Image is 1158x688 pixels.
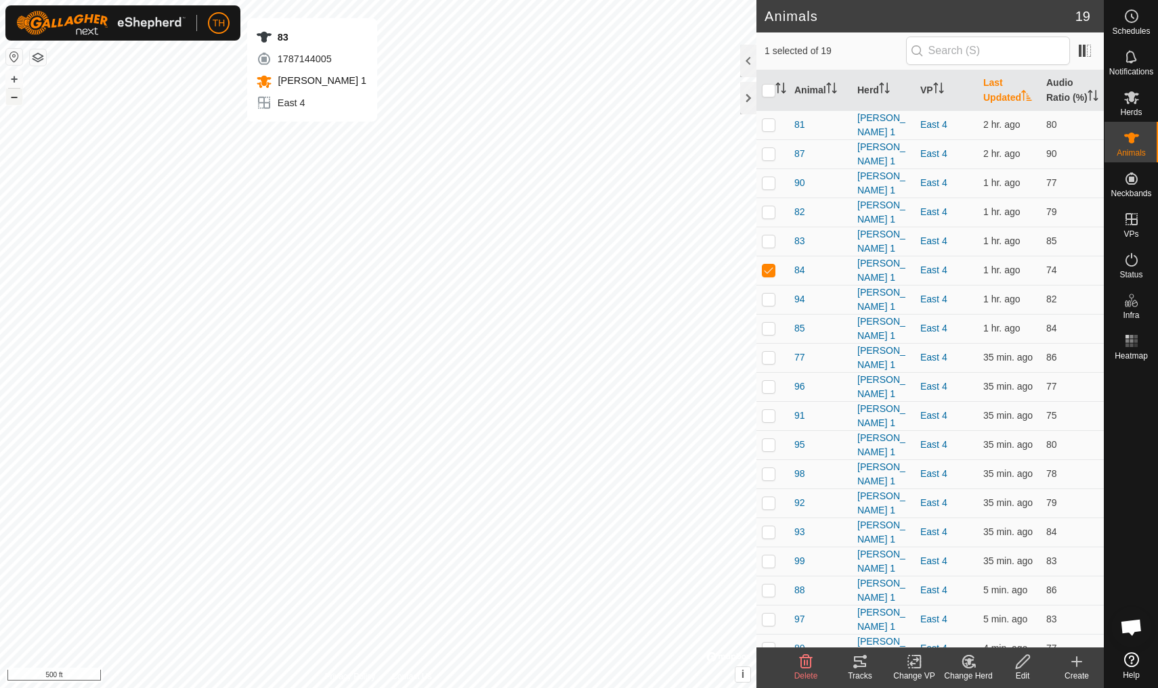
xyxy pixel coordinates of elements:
span: 80 [794,641,805,656]
a: Help [1105,647,1158,685]
div: Edit [995,670,1050,682]
span: i [742,668,744,680]
span: Herds [1120,108,1142,116]
span: 82 [1046,294,1057,304]
span: 79 [1046,206,1057,217]
a: East 4 [920,497,947,508]
span: 78 [1046,468,1057,479]
div: [PERSON_NAME] 1 [857,285,909,314]
span: 87 [794,147,805,161]
span: Sep 24, 2025 at 9:32 AM [983,497,1033,508]
span: 84 [1046,526,1057,537]
span: 84 [1046,323,1057,334]
div: Change VP [887,670,941,682]
button: Reset Map [6,49,22,65]
div: [PERSON_NAME] 1 [857,489,909,518]
span: 96 [794,380,805,394]
a: Privacy Policy [324,670,375,683]
span: 77 [1046,381,1057,392]
span: Sep 24, 2025 at 9:32 AM [983,410,1033,421]
span: 84 [794,263,805,277]
a: East 4 [920,177,947,188]
a: East 4 [920,235,947,246]
div: [PERSON_NAME] 1 [857,198,909,227]
button: i [735,667,750,682]
a: East 4 [920,352,947,363]
a: East 4 [920,410,947,421]
span: 1 selected of 19 [765,44,906,58]
p-sorticon: Activate to sort [775,85,786,95]
div: [PERSON_NAME] 1 [857,547,909,576]
p-sorticon: Activate to sort [879,85,890,95]
span: VPs [1123,230,1138,238]
div: Tracks [833,670,887,682]
div: [PERSON_NAME] 1 [857,460,909,488]
span: 91 [794,409,805,423]
span: Sep 24, 2025 at 9:32 AM [983,381,1033,392]
div: [PERSON_NAME] 1 [857,227,909,256]
span: 77 [1046,643,1057,653]
span: 79 [1046,497,1057,508]
a: East 4 [920,614,947,624]
span: 77 [1046,177,1057,188]
div: [PERSON_NAME] 1 [857,373,909,401]
div: [PERSON_NAME] 1 [857,635,909,663]
div: [PERSON_NAME] 1 [857,576,909,605]
button: + [6,71,22,87]
span: Sep 24, 2025 at 8:32 AM [983,265,1021,275]
div: 83 [256,29,366,45]
div: [PERSON_NAME] 1 [857,140,909,168]
span: 80 [1046,119,1057,130]
p-sorticon: Activate to sort [1088,92,1098,103]
span: 80 [1046,439,1057,450]
div: [PERSON_NAME] 1 [857,344,909,372]
div: Create [1050,670,1104,682]
a: Contact Us [391,670,431,683]
span: 90 [1046,148,1057,159]
span: 85 [794,321,805,336]
a: East 4 [920,381,947,392]
span: 86 [1046,584,1057,595]
div: [PERSON_NAME] 1 [857,431,909,459]
span: Infra [1123,311,1139,319]
div: [PERSON_NAME] 1 [857,111,909,139]
div: [PERSON_NAME] 1 [857,402,909,430]
p-sorticon: Activate to sort [933,85,944,95]
th: Herd [852,70,915,111]
input: Search (S) [906,37,1070,65]
span: 77 [794,350,805,365]
span: Sep 24, 2025 at 8:32 AM [983,235,1021,246]
span: Sep 24, 2025 at 8:32 AM [983,323,1021,334]
span: Sep 24, 2025 at 10:02 AM [983,643,1027,653]
span: 81 [794,118,805,132]
div: Open chat [1111,607,1152,647]
span: Animals [1117,149,1146,157]
span: 75 [1046,410,1057,421]
span: Sep 24, 2025 at 8:02 AM [983,148,1021,159]
span: Sep 24, 2025 at 8:01 AM [983,119,1021,130]
span: 85 [1046,235,1057,246]
span: Notifications [1109,68,1153,76]
th: Animal [789,70,852,111]
div: [PERSON_NAME] 1 [857,518,909,547]
span: 88 [794,583,805,597]
span: 99 [794,554,805,568]
a: East 4 [920,439,947,450]
div: [PERSON_NAME] 1 [857,315,909,343]
span: Status [1119,271,1142,279]
a: East 4 [920,294,947,304]
a: East 4 [920,584,947,595]
span: 82 [794,205,805,219]
div: 1787144005 [256,51,366,67]
a: East 4 [920,555,947,566]
span: 83 [1046,614,1057,624]
span: 94 [794,292,805,306]
th: Audio Ratio (%) [1041,70,1104,111]
span: 98 [794,467,805,481]
span: 86 [1046,352,1057,363]
span: TH [213,16,226,30]
span: 92 [794,496,805,510]
div: Change Herd [941,670,995,682]
span: Sep 24, 2025 at 8:32 AM [983,294,1021,304]
span: 83 [1046,555,1057,566]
